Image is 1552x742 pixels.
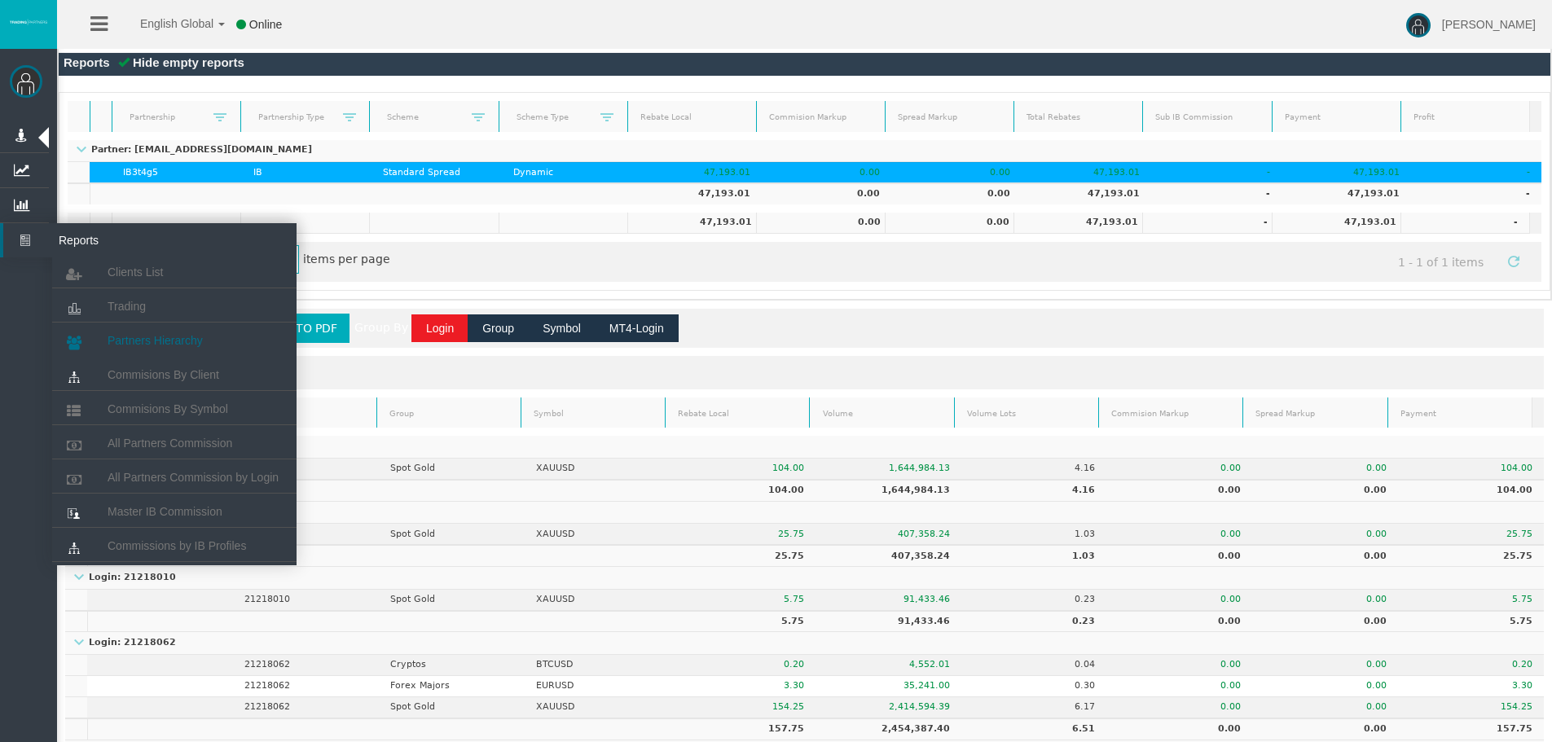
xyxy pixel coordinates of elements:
[1274,107,1398,129] a: Payment
[670,524,816,545] td: 25.75
[108,402,228,415] span: Commisions By Symbol
[379,459,525,480] td: Spot Gold
[108,539,246,552] span: Commissions by IB Profiles
[1107,480,1253,502] td: 0.00
[631,162,762,183] td: 47,193.01
[891,162,1022,183] td: 0.00
[762,183,892,204] td: 0.00
[1107,459,1253,480] td: 0.00
[961,480,1107,502] td: 4.16
[8,19,49,25] img: logo.svg
[1398,611,1544,633] td: 5.75
[762,162,892,183] td: 0.00
[670,590,816,611] td: 5.75
[524,655,670,676] td: BTCUSD
[65,638,181,648] p: Login: 21218062
[1383,247,1499,277] span: 1 - 1 of 1 items
[379,655,525,676] td: Cryptos
[812,402,952,424] a: Volume
[1022,162,1152,183] td: 47,193.01
[1272,213,1400,234] td: 47,193.01
[1398,459,1544,480] td: 104.00
[816,545,961,567] td: 407,358.24
[242,162,372,183] td: IB
[1252,718,1398,740] td: 0.00
[1398,590,1544,611] td: 5.75
[248,106,343,128] a: Partnership Type
[133,55,244,69] span: Hide empty reports
[670,655,816,676] td: 0.20
[756,213,885,234] td: 0.00
[891,183,1022,204] td: 0.00
[1390,402,1529,424] a: Payment
[233,655,379,676] td: 21218062
[1398,718,1544,740] td: 157.75
[1500,247,1528,274] a: Refresh
[1398,655,1544,676] td: 0.20
[108,266,163,279] span: Clients List
[379,402,518,424] a: Group
[52,531,297,560] a: Commissions by IB Profiles
[961,590,1107,611] td: 0.23
[816,697,961,718] td: 2,414,594.39
[1398,545,1544,567] td: 25.75
[816,676,961,697] td: 35,241.00
[249,18,282,31] span: Online
[961,718,1107,740] td: 6.51
[1252,590,1398,611] td: 0.00
[52,394,297,424] a: Commisions By Symbol
[524,524,670,545] td: XAUUSD
[1398,676,1544,697] td: 3.30
[523,402,662,424] a: Symbol
[1406,13,1431,37] img: user-image
[670,480,816,502] td: 104.00
[52,497,297,526] a: Master IB Commission
[379,590,525,611] td: Spot Gold
[1252,676,1398,697] td: 0.00
[379,524,525,545] td: Spot Gold
[502,162,632,183] td: Dynamic
[52,360,297,389] a: Commisions By Client
[627,213,756,234] td: 47,193.01
[379,697,525,718] td: Spot Gold
[1107,676,1253,697] td: 0.00
[816,611,961,633] td: 91,433.46
[1400,213,1529,234] td: -
[816,480,961,502] td: 1,644,984.13
[52,428,297,458] a: All Partners Commission
[885,213,1013,234] td: 0.00
[1246,402,1385,424] a: Spread Markup
[1145,107,1269,129] a: Sub IB Commission
[119,17,213,30] span: English Global
[1017,107,1141,129] a: Total Rebates
[670,611,816,633] td: 5.75
[816,524,961,545] td: 407,358.24
[233,697,379,718] td: 21218062
[46,223,206,257] span: Reports
[1252,459,1398,480] td: 0.00
[1107,545,1253,567] td: 0.00
[65,573,181,583] p: Login: 21218010
[108,334,203,347] span: Partners Hierarchy
[816,459,961,480] td: 1,644,984.13
[1107,524,1253,545] td: 0.00
[108,505,222,518] span: Master IB Commission
[1252,480,1398,502] td: 0.00
[1252,524,1398,545] td: 0.00
[108,368,219,381] span: Commisions By Client
[1398,697,1544,718] td: 154.25
[233,676,379,697] td: 21218062
[1411,183,1541,204] td: -
[233,459,379,480] td: 15183316
[1252,697,1398,718] td: 0.00
[1107,590,1253,611] td: 0.00
[1107,697,1253,718] td: 0.00
[108,437,232,450] span: All Partners Commission
[1107,655,1253,676] td: 0.00
[631,183,762,204] td: 47,193.01
[119,106,213,128] a: Partnership
[1252,655,1398,676] td: 0.00
[1142,213,1271,234] td: -
[506,106,600,128] a: Scheme Type
[1282,183,1412,204] td: 47,193.01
